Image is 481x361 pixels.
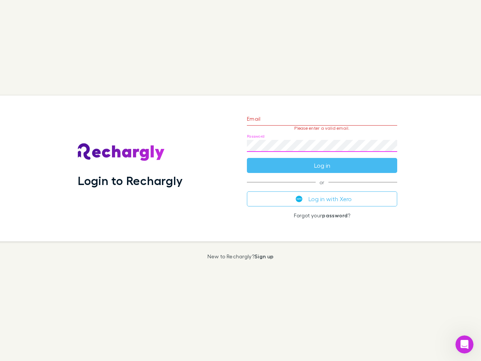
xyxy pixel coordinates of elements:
[247,158,397,173] button: Log in
[455,335,473,353] iframe: Intercom live chat
[247,126,397,131] p: Please enter a valid email.
[247,212,397,218] p: Forgot your ?
[254,253,274,259] a: Sign up
[207,253,274,259] p: New to Rechargly?
[78,173,183,188] h1: Login to Rechargly
[322,212,348,218] a: password
[247,191,397,206] button: Log in with Xero
[247,133,265,139] label: Password
[78,143,165,161] img: Rechargly's Logo
[296,196,303,202] img: Xero's logo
